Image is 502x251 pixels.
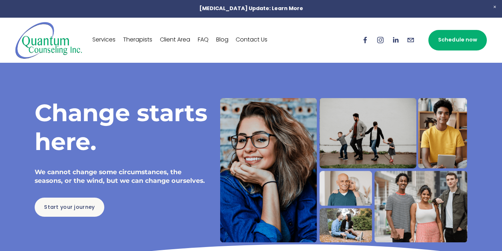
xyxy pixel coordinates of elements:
a: Instagram [376,36,384,44]
a: info@quantumcounselinginc.com [407,36,415,44]
a: Therapists [123,34,152,46]
a: Services [92,34,115,46]
a: Blog [216,34,228,46]
a: Facebook [361,36,369,44]
h1: Change starts here. [35,98,208,156]
a: Start your journey [35,198,105,217]
a: FAQ [198,34,209,46]
a: Schedule now [428,30,487,50]
h4: We cannot change some circumstances, the seasons, or the wind, but we can change ourselves. [35,168,208,185]
a: Contact Us [236,34,267,46]
a: Client Area [160,34,190,46]
a: LinkedIn [392,36,400,44]
img: Quantum Counseling Inc. | Change starts here. [15,21,83,59]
